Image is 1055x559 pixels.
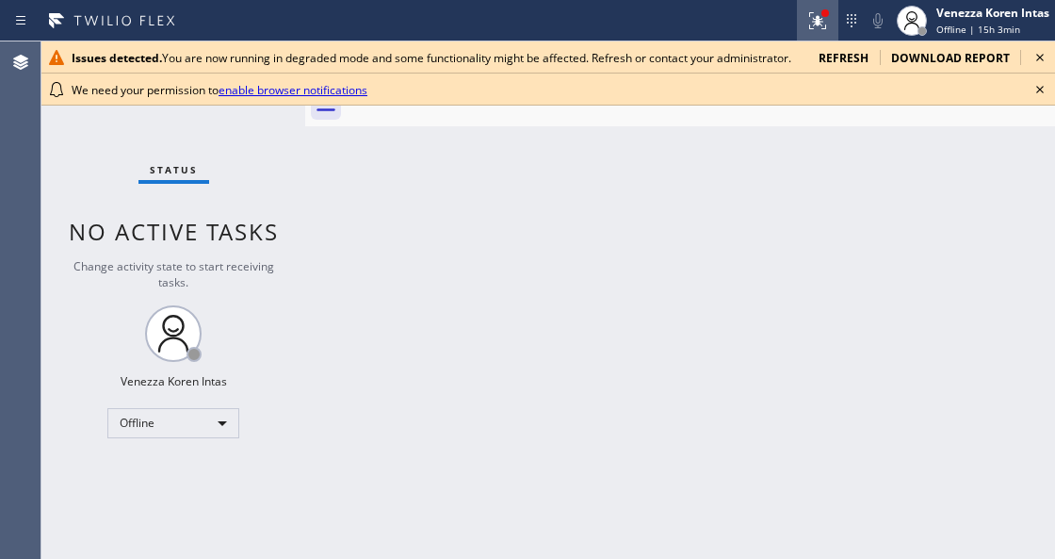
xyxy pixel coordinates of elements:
button: Mute [865,8,891,34]
div: Venezza Koren Intas [936,5,1049,21]
div: You are now running in degraded mode and some functionality might be affected. Refresh or contact... [72,50,803,66]
span: Status [150,163,198,176]
span: refresh [819,50,868,66]
span: We need your permission to [72,82,367,98]
a: enable browser notifications [219,82,367,98]
div: Offline [107,408,239,438]
b: Issues detected. [72,50,162,66]
span: Change activity state to start receiving tasks. [73,258,274,290]
span: No active tasks [69,216,279,247]
span: download report [891,50,1010,66]
div: Venezza Koren Intas [121,373,227,389]
span: Offline | 15h 3min [936,23,1020,36]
